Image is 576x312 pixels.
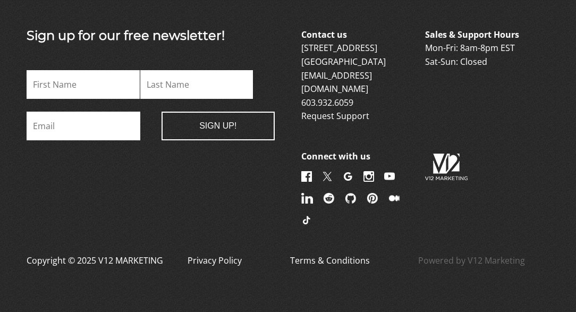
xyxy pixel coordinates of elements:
img: Instagram [363,171,374,182]
p: Mon-Fri: 8am-8pm EST Sat-Sun: Closed [425,28,547,69]
img: YouTube [384,171,395,182]
input: First Name [27,70,140,99]
img: X [322,171,333,182]
a: 603.932.6059 [301,97,353,108]
input: Sign Up! [162,112,275,140]
input: Email [27,112,140,140]
b: Sales & Support Hours [425,29,519,40]
img: Facebook [301,171,312,182]
img: Reddit [323,193,335,204]
h3: Sign up for our free newsletter! [27,28,275,44]
img: LinkedIn [301,193,313,204]
iframe: Chat Widget [385,189,576,312]
a: Privacy Policy [188,254,242,280]
img: V12FOOTER.png [425,150,468,184]
p: Copyright © 2025 V12 MARKETING [27,254,163,280]
img: Pinterest [367,193,378,204]
a: Terms & Conditions [290,254,370,280]
b: Contact us [301,29,347,40]
a: [EMAIL_ADDRESS][DOMAIN_NAME] [301,70,372,95]
img: Github [345,193,357,204]
b: Connect with us [301,150,370,162]
a: Request Support [301,110,369,122]
img: TikTok [301,215,312,225]
a: [STREET_ADDRESS][GEOGRAPHIC_DATA] [301,42,386,68]
input: Last Name [140,70,253,99]
img: Google+ [343,171,353,182]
